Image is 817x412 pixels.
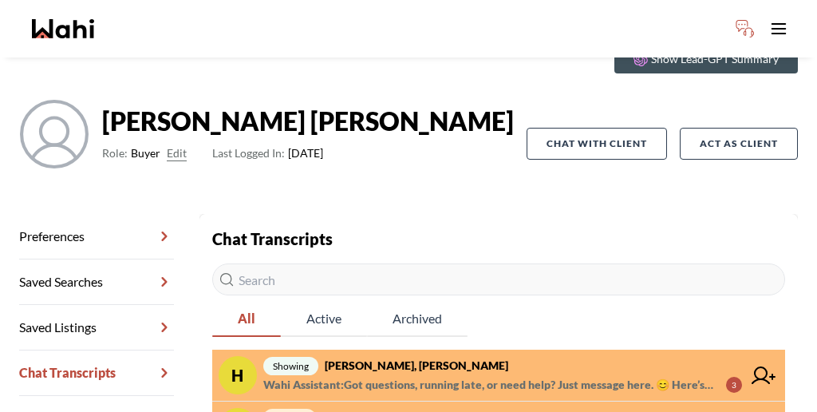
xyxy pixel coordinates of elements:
[212,302,281,337] button: All
[763,13,795,45] button: Toggle open navigation menu
[212,146,285,160] span: Last Logged In:
[325,359,508,372] strong: [PERSON_NAME], [PERSON_NAME]
[19,214,174,259] a: Preferences
[281,302,367,335] span: Active
[32,19,94,38] a: Wahi homepage
[167,144,187,163] button: Edit
[219,356,257,394] div: H
[19,259,174,305] a: Saved Searches
[102,144,128,163] span: Role:
[212,302,281,335] span: All
[680,128,798,160] button: Act as Client
[131,144,160,163] span: Buyer
[19,305,174,351] a: Saved Listings
[527,128,667,160] button: Chat with client
[614,45,798,73] button: Show Lead-GPT Summary
[212,263,785,295] input: Search
[281,302,367,337] button: Active
[367,302,468,335] span: Archived
[367,302,468,337] button: Archived
[651,51,779,67] p: Show Lead-GPT Summary
[263,375,713,394] span: Wahi Assistant : Got questions, running late, or need help? Just message here. 😊 Here’s a quick g...
[212,144,323,163] span: [DATE]
[212,350,785,402] a: Hshowing[PERSON_NAME], [PERSON_NAME]Wahi Assistant:Got questions, running late, or need help? Jus...
[263,357,318,375] span: showing
[212,229,333,248] strong: Chat Transcripts
[726,377,742,393] div: 3
[19,351,174,396] a: Chat Transcripts
[102,105,514,137] strong: [PERSON_NAME] [PERSON_NAME]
